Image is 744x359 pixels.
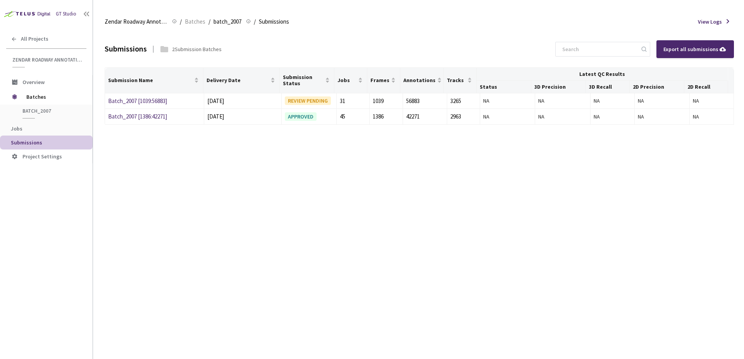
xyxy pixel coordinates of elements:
[693,96,730,105] div: NA
[698,18,722,26] span: View Logs
[105,43,147,55] div: Submissions
[531,81,586,93] th: 3D Precision
[11,139,42,146] span: Submissions
[285,112,317,121] div: APPROVED
[12,57,82,63] span: Zendar Roadway Annotations | Cuboid Labels
[254,17,256,26] li: /
[207,77,269,83] span: Delivery Date
[203,68,280,93] th: Delivery Date
[594,112,631,121] div: NA
[108,97,167,105] a: Batch_2007 [1039:56883]
[444,68,477,93] th: Tracks
[56,10,76,18] div: GT Studio
[214,17,241,26] span: batch_2007
[483,112,532,121] div: NA
[447,77,466,83] span: Tracks
[105,17,167,26] span: Zendar Roadway Annotations | Cuboid Labels
[638,96,686,105] div: NA
[207,112,278,121] div: [DATE]
[185,17,205,26] span: Batches
[373,96,399,106] div: 1039
[477,68,728,81] th: Latest QC Results
[483,96,532,105] div: NA
[207,96,278,106] div: [DATE]
[406,112,444,121] div: 42271
[594,96,631,105] div: NA
[373,112,399,121] div: 1386
[283,74,324,86] span: Submission Status
[586,81,630,93] th: 3D Recall
[450,96,477,106] div: 3265
[403,77,436,83] span: Annotations
[477,81,531,93] th: Status
[22,108,80,114] span: batch_2007
[108,113,167,120] a: Batch_2007 [1386:42271]
[400,68,444,93] th: Annotations
[663,45,727,53] div: Export all submissions
[280,68,334,93] th: Submission Status
[208,17,210,26] li: /
[105,68,203,93] th: Submission Name
[367,68,400,93] th: Frames
[693,112,730,121] div: NA
[172,45,222,53] div: 2 Submission Batches
[338,77,356,83] span: Jobs
[684,81,728,93] th: 2D Recall
[22,153,62,160] span: Project Settings
[11,125,22,132] span: Jobs
[558,42,640,56] input: Search
[259,17,289,26] span: Submissions
[630,81,684,93] th: 2D Precision
[538,112,587,121] div: NA
[183,17,207,26] a: Batches
[21,36,48,42] span: All Projects
[370,77,389,83] span: Frames
[334,68,367,93] th: Jobs
[638,112,686,121] div: NA
[340,112,366,121] div: 45
[26,89,79,105] span: Batches
[450,112,477,121] div: 2963
[406,96,444,106] div: 56883
[285,96,331,105] div: REVIEW PENDING
[108,77,193,83] span: Submission Name
[180,17,182,26] li: /
[22,79,45,86] span: Overview
[340,96,366,106] div: 31
[538,96,587,105] div: NA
